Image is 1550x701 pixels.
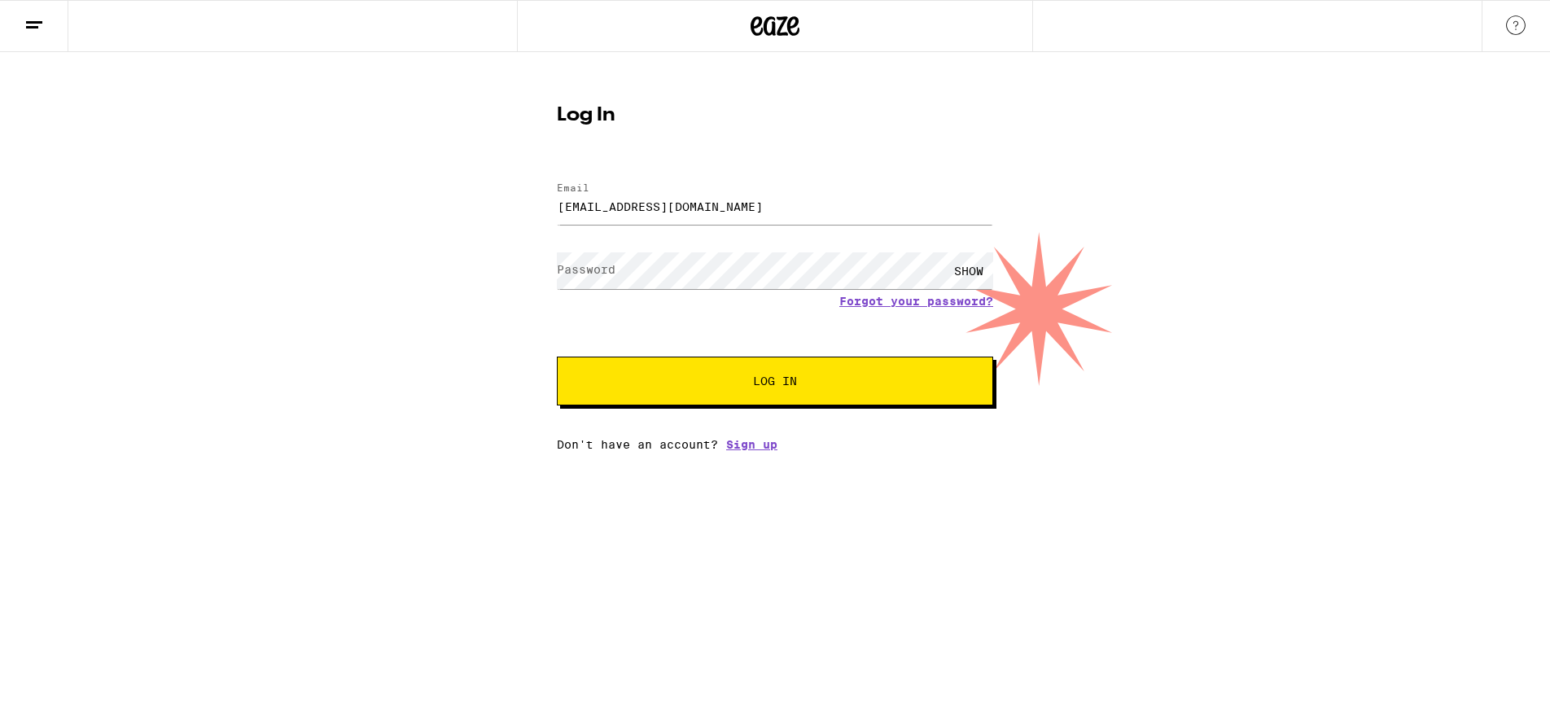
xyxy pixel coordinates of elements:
[557,188,993,225] input: Email
[557,182,589,193] label: Email
[557,263,615,276] label: Password
[557,106,993,125] h1: Log In
[839,295,993,308] a: Forgot your password?
[10,11,117,24] span: Hi. Need any help?
[944,252,993,289] div: SHOW
[726,438,777,451] a: Sign up
[557,357,993,405] button: Log In
[753,375,797,387] span: Log In
[557,438,993,451] div: Don't have an account?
